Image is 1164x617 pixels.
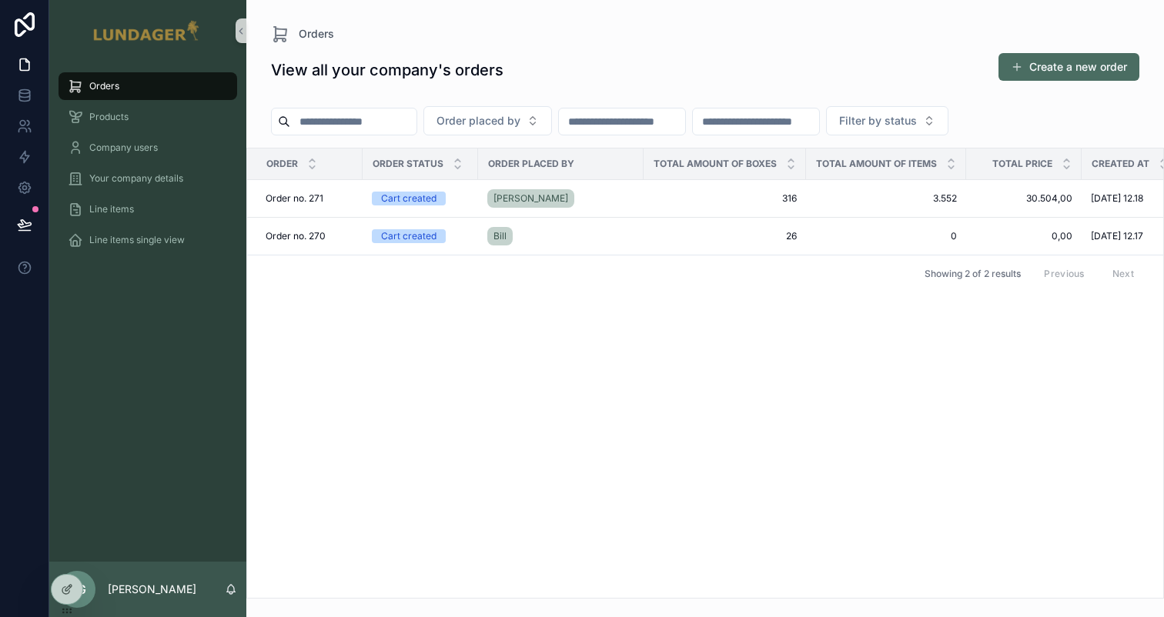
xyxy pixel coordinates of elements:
[493,230,507,242] span: Bill
[108,582,196,597] p: [PERSON_NAME]
[299,26,334,42] span: Orders
[826,106,948,135] button: Select Button
[59,72,237,100] a: Orders
[1091,230,1143,242] span: [DATE] 12.17
[816,158,937,170] span: Total amount of items
[372,229,469,243] a: Cart created
[59,134,237,162] a: Company users
[89,172,183,185] span: Your company details
[487,189,574,208] a: [PERSON_NAME]
[992,158,1052,170] span: Total price
[59,165,237,192] a: Your company details
[1092,158,1149,170] span: Created at
[653,192,797,205] a: 316
[654,158,777,170] span: Total amount of boxes
[372,192,469,205] a: Cart created
[436,113,520,128] span: Order placed by
[59,226,237,254] a: Line items single view
[373,158,443,170] span: Order status
[89,234,185,246] span: Line items single view
[266,192,323,205] span: Order no. 271
[1091,192,1143,205] span: [DATE] 12.18
[381,229,436,243] div: Cart created
[59,103,237,131] a: Products
[89,203,134,215] span: Line items
[89,111,129,123] span: Products
[488,158,574,170] span: Order placed by
[266,230,353,242] a: Order no. 270
[381,192,436,205] div: Cart created
[89,80,119,92] span: Orders
[487,227,513,245] a: Bill
[59,195,237,223] a: Line items
[975,230,1072,242] a: 0,00
[839,113,917,128] span: Filter by status
[266,158,298,170] span: Order
[925,268,1021,280] span: Showing 2 of 2 results
[266,230,326,242] span: Order no. 270
[815,192,957,205] a: 3.552
[815,230,957,242] a: 0
[271,25,334,43] a: Orders
[487,186,634,211] a: [PERSON_NAME]
[493,192,568,205] span: [PERSON_NAME]
[998,53,1139,81] button: Create a new order
[89,142,158,154] span: Company users
[653,230,797,242] a: 26
[487,224,634,248] a: Bill
[271,59,503,81] h1: View all your company's orders
[266,192,353,205] a: Order no. 271
[423,106,552,135] button: Select Button
[975,192,1072,205] a: 30.504,00
[92,18,202,43] img: App logo
[49,62,246,274] div: scrollable content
